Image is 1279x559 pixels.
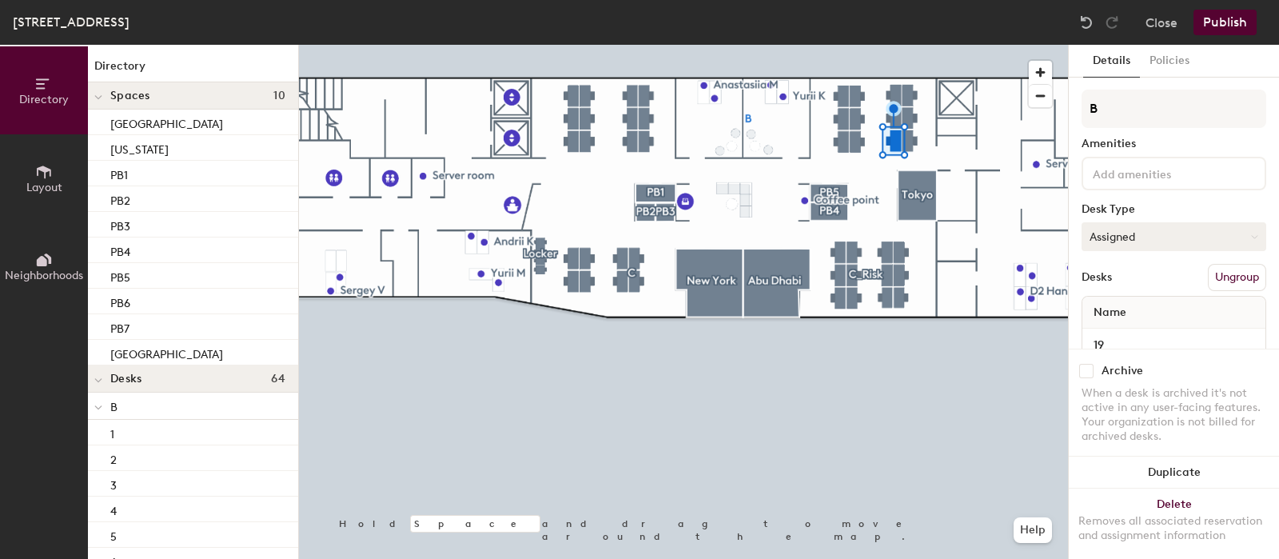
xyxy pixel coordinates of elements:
span: 64 [271,373,285,385]
div: [STREET_ADDRESS] [13,12,129,32]
div: Desks [1082,271,1112,284]
p: 5 [110,525,117,544]
div: Removes all associated reservation and assignment information [1078,514,1269,543]
span: Name [1086,298,1134,327]
button: Assigned [1082,222,1266,251]
button: Close [1146,10,1177,35]
span: 10 [273,90,285,102]
div: Archive [1102,365,1143,377]
div: When a desk is archived it's not active in any user-facing features. Your organization is not bil... [1082,386,1266,444]
p: 1 [110,423,114,441]
span: B [110,401,118,414]
span: Directory [19,93,69,106]
p: PB2 [110,190,130,208]
button: Ungroup [1208,264,1266,291]
span: Neighborhoods [5,269,83,282]
input: Add amenities [1090,163,1233,182]
div: Desk Type [1082,203,1266,216]
button: Policies [1140,45,1199,78]
button: DeleteRemoves all associated reservation and assignment information [1069,489,1279,559]
img: Redo [1104,14,1120,30]
input: Unnamed desk [1086,333,1262,356]
button: Duplicate [1069,457,1279,489]
span: Spaces [110,90,150,102]
button: Help [1014,517,1052,543]
p: PB5 [110,266,130,285]
p: 4 [110,500,117,518]
div: Amenities [1082,138,1266,150]
button: Details [1083,45,1140,78]
p: [US_STATE] [110,138,169,157]
p: PB7 [110,317,129,336]
p: PB1 [110,164,128,182]
h1: Directory [88,58,298,82]
span: Desks [110,373,141,385]
p: PB3 [110,215,130,234]
p: [GEOGRAPHIC_DATA] [110,113,223,131]
p: [GEOGRAPHIC_DATA] [110,343,223,361]
p: PB4 [110,241,130,259]
p: PB6 [110,292,130,310]
p: 3 [110,474,117,493]
p: 2 [110,449,117,467]
img: Undo [1078,14,1094,30]
span: Layout [26,181,62,194]
button: Publish [1193,10,1257,35]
